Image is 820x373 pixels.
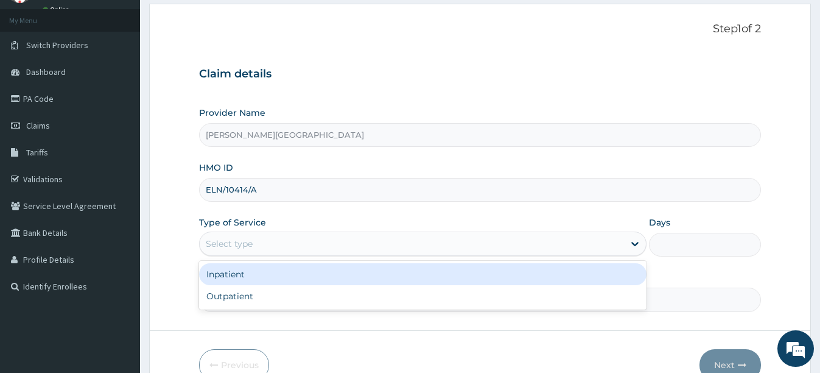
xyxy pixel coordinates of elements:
[199,162,233,174] label: HMO ID
[206,238,253,250] div: Select type
[199,285,647,307] div: Outpatient
[6,246,232,288] textarea: Type your message and hit 'Enter'
[649,216,670,229] label: Days
[63,68,205,84] div: Chat with us now
[199,23,760,36] p: Step 1 of 2
[23,61,49,91] img: d_794563401_company_1708531726252_794563401
[199,216,266,229] label: Type of Service
[199,68,760,81] h3: Claim details
[200,6,229,35] div: Minimize live chat window
[71,110,168,233] span: We're online!
[43,5,72,14] a: Online
[199,178,760,202] input: Enter HMO ID
[26,40,88,51] span: Switch Providers
[26,147,48,158] span: Tariffs
[26,66,66,77] span: Dashboard
[199,107,265,119] label: Provider Name
[199,263,647,285] div: Inpatient
[26,120,50,131] span: Claims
